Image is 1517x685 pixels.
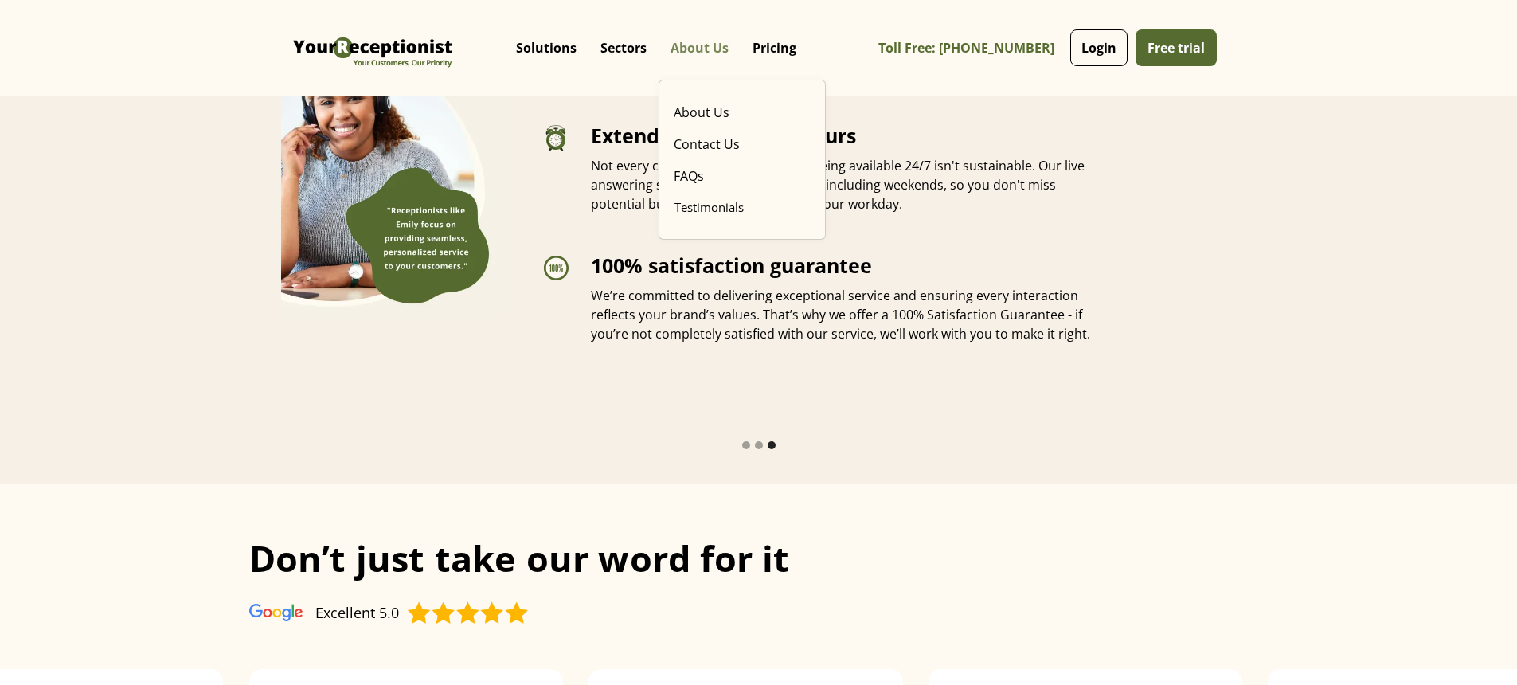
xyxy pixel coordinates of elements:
[249,535,861,590] h1: Don’t just take our word for it
[542,254,570,282] img: US Calling Answering Service, Virtual Receptionist. Legal Call Answering, Law office virtual rece...
[755,441,763,449] div: Show slide 2 of 3
[591,286,1108,343] div: We’re committed to delivering exceptional service and ensuring every interaction reflects your br...
[542,124,570,152] img: US Calling Answering Service, Virtual Receptionist. Legal Call Answering, Law office virtual rece...
[315,600,399,626] div: Excellent 5.0
[659,16,741,80] div: About Us
[154,9,528,320] a: open lightbox
[516,40,577,56] p: Solutions
[504,16,588,80] div: Solutions
[671,40,729,56] p: About Us
[591,252,1108,280] h3: 100% satisfaction guarantee
[878,30,1066,66] a: Toll Free: [PHONE_NUMBER]
[659,80,826,240] nav: About Us
[289,12,456,84] a: home
[249,604,303,621] img: Virtual Receptionist - Answering Service - Call and Live Chat Receptionist - Virtual Receptionist...
[407,598,530,628] img: Virtual Receptionist - Answering Service - Call and Live Chat Receptionist - Virtual Receptionist...
[289,12,456,84] img: Virtual Receptionist - Answering Service - Call and Live Chat Receptionist - Virtual Receptionist...
[591,122,1108,150] h3: Extend your opening hours
[1244,513,1517,685] iframe: Chat Widget
[154,9,509,320] img: Virtual Receptionist
[742,441,750,449] div: Show slide 1 of 3
[1070,29,1128,66] a: Login
[667,160,817,192] a: FAQs
[741,24,808,72] a: Pricing
[600,40,647,56] p: Sectors
[1136,29,1217,66] a: Free trial
[591,156,1108,213] div: Not every call comes during 9-5, and being available 24/7 isn't sustainable. Our live answering s...
[667,128,817,160] a: Contact Us
[667,96,817,128] a: About Us
[588,16,659,80] div: Sectors
[768,441,776,449] div: Show slide 3 of 3
[668,192,815,223] a: Testimonials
